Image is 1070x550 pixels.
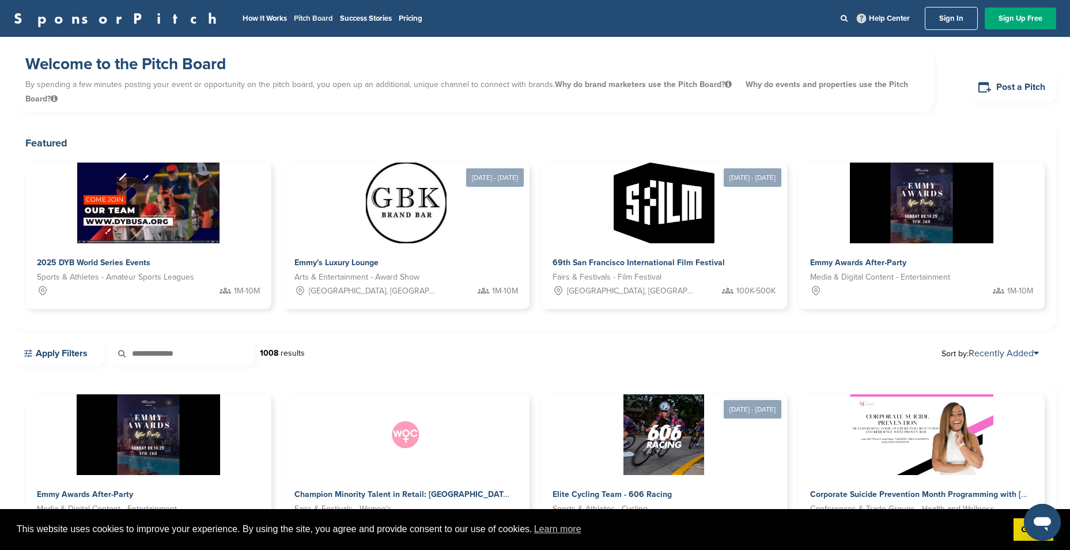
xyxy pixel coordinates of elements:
a: Post a Pitch [969,73,1056,101]
span: Emmy Awards After-Party [810,258,906,268]
a: Pitch Board [294,14,333,23]
a: Sponsorpitch & Corporate Suicide Prevention Month Programming with [PERSON_NAME] Conferences & Tr... [799,394,1045,541]
span: Media & Digital Content - Entertainment [37,503,177,515]
img: Sponsorpitch & [850,394,993,475]
span: 100K-500K [736,285,776,297]
span: Conferences & Trade Groups - Health and Wellness [810,503,995,515]
span: results [281,348,305,358]
a: Sponsorpitch & Emmy Awards After-Party Media & Digital Content - Entertainment 1M-10M [799,163,1045,309]
span: 1M-10M [492,285,518,297]
span: Fairs & Festivals - Film Festival [553,271,661,284]
img: Sponsorpitch & [366,394,447,475]
img: Sponsorpitch & [77,394,220,475]
strong: 1008 [260,348,278,358]
span: Sort by: [942,349,1039,358]
a: Sponsorpitch & Emmy Awards After-Party Media & Digital Content - Entertainment 1M-10M [25,394,271,541]
span: Fairs & Festivals - Women's [294,503,392,515]
a: Sign Up Free [985,7,1056,29]
a: How It Works [243,14,287,23]
a: Pricing [399,14,422,23]
span: Sports & Athletes - Cycling [553,503,648,515]
span: Emmy Awards After-Party [37,489,133,499]
div: [DATE] - [DATE] [724,168,781,187]
span: 1M-10M [234,285,260,297]
iframe: Button to launch messaging window [1024,504,1061,541]
a: Recently Added [969,348,1039,359]
a: Sign In [925,7,978,30]
a: Help Center [855,12,912,25]
span: [GEOGRAPHIC_DATA], [GEOGRAPHIC_DATA] [309,285,440,297]
img: Sponsorpitch & [850,163,993,243]
span: Why do brand marketers use the Pitch Board? [555,80,734,89]
a: Sponsorpitch & Champion Minority Talent in Retail: [GEOGRAPHIC_DATA], [GEOGRAPHIC_DATA] & [GEOGRA... [283,394,529,541]
a: Apply Filters [14,341,104,366]
a: [DATE] - [DATE] Sponsorpitch & Elite Cycling Team - 606 Racing Sports & Athletes - Cycling 10K-20K [541,376,787,541]
h2: Featured [25,135,1045,151]
span: Champion Minority Talent in Retail: [GEOGRAPHIC_DATA], [GEOGRAPHIC_DATA] & [GEOGRAPHIC_DATA] 2025 [294,489,712,499]
p: By spending a few minutes posting your event or opportunity on the pitch board, you open up an ad... [25,74,922,109]
img: Sponsorpitch & [614,163,714,243]
div: [DATE] - [DATE] [724,400,781,419]
img: Sponsorpitch & [623,394,704,475]
img: Sponsorpitch & [366,163,447,243]
a: Success Stories [340,14,392,23]
a: Sponsorpitch & 2025 DYB World Series Events Sports & Athletes - Amateur Sports Leagues 1M-10M [25,163,271,309]
img: Sponsorpitch & [77,163,220,243]
span: [GEOGRAPHIC_DATA], [GEOGRAPHIC_DATA] [567,285,698,297]
span: Sports & Athletes - Amateur Sports Leagues [37,271,194,284]
h1: Welcome to the Pitch Board [25,54,922,74]
div: [DATE] - [DATE] [466,168,524,187]
span: This website uses cookies to improve your experience. By using the site, you agree and provide co... [17,521,1004,538]
span: Emmy's Luxury Lounge [294,258,379,268]
span: Arts & Entertainment - Award Show [294,271,419,284]
a: SponsorPitch [14,11,224,26]
a: dismiss cookie message [1014,518,1053,541]
span: Media & Digital Content - Entertainment [810,271,950,284]
span: Elite Cycling Team - 606 Racing [553,489,672,499]
a: [DATE] - [DATE] Sponsorpitch & 69th San Francisco International Film Festival Fairs & Festivals -... [541,144,787,309]
span: 1M-10M [1007,285,1033,297]
span: 2025 DYB World Series Events [37,258,150,268]
span: 69th San Francisco International Film Festival [553,258,725,268]
a: learn more about cookies [532,521,583,538]
a: [DATE] - [DATE] Sponsorpitch & Emmy's Luxury Lounge Arts & Entertainment - Award Show [GEOGRAPHIC... [283,144,529,309]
